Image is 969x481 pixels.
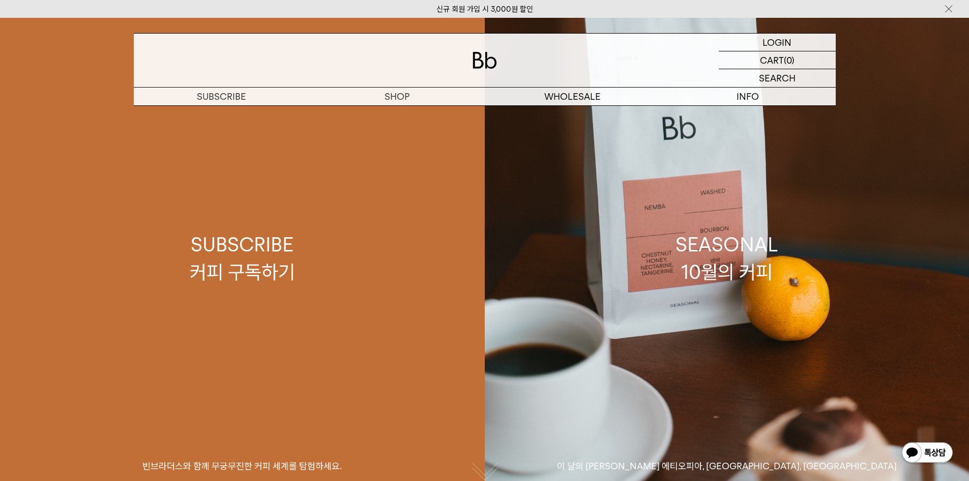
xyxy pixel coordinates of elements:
[719,34,836,51] a: LOGIN
[759,69,796,87] p: SEARCH
[190,231,295,285] div: SUBSCRIBE 커피 구독하기
[760,51,784,69] p: CART
[473,52,497,69] img: 로고
[901,441,954,466] img: 카카오톡 채널 1:1 채팅 버튼
[309,88,485,105] a: SHOP
[762,34,791,51] p: LOGIN
[436,5,533,14] a: 신규 회원 가입 시 3,000원 할인
[676,231,778,285] div: SEASONAL 10월의 커피
[485,88,660,105] p: WHOLESALE
[134,88,309,105] a: SUBSCRIBE
[660,88,836,105] p: INFO
[719,51,836,69] a: CART (0)
[784,51,795,69] p: (0)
